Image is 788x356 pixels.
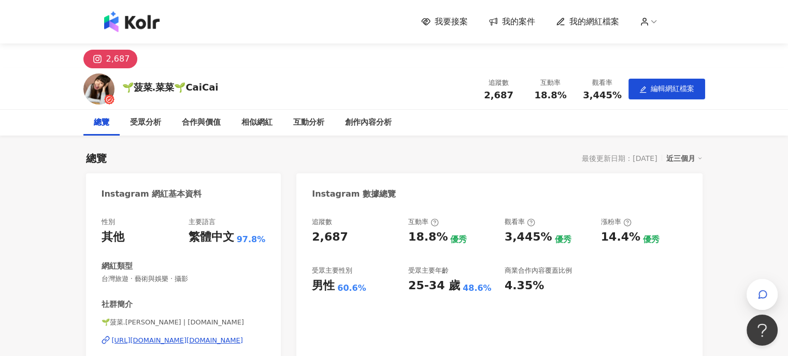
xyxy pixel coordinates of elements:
div: 觀看率 [583,78,622,88]
div: 觀看率 [505,217,535,227]
span: 我的網紅檔案 [569,16,619,27]
div: 最後更新日期：[DATE] [582,154,657,162]
div: 18.8% [408,229,448,245]
div: 4.35% [505,278,544,294]
img: logo [104,11,160,32]
div: 2,687 [312,229,348,245]
span: 台灣旅遊 · 藝術與娛樂 · 攝影 [102,274,266,284]
div: Instagram 數據總覽 [312,188,396,200]
div: 受眾分析 [130,116,161,129]
span: 編輯網紅檔案 [651,84,694,93]
div: 繁體中文 [189,229,234,245]
button: 2,687 [83,50,138,68]
iframe: Help Scout Beacon - Open [747,315,778,346]
img: KOL Avatar [83,73,114,105]
span: 🌱菠菜.[PERSON_NAME] | [DOMAIN_NAME] [102,318,266,327]
div: 2,687 [106,52,130,66]
div: [URL][DOMAIN_NAME][DOMAIN_NAME] [112,336,243,345]
div: 相似網紅 [241,116,273,129]
span: 97.8% [237,234,266,245]
div: Instagram 網紅基本資料 [102,188,202,200]
div: 互動率 [531,78,570,88]
div: 性別 [102,217,115,227]
a: 我的案件 [489,16,535,27]
div: 近三個月 [666,152,703,165]
div: 受眾主要性別 [312,266,352,275]
span: 2,687 [484,90,513,100]
button: edit編輯網紅檔案 [628,79,705,99]
div: 受眾主要年齡 [408,266,449,275]
div: 互動分析 [293,116,324,129]
span: 3,445% [583,90,622,100]
div: 追蹤數 [312,217,332,227]
div: 60.6% [337,283,366,294]
div: 商業合作內容覆蓋比例 [505,266,572,275]
div: 3,445% [505,229,552,245]
div: 合作與價值 [182,116,221,129]
div: 網紅類型 [102,261,133,272]
div: 總覽 [86,151,107,166]
div: 48.6% [463,283,492,294]
div: 總覽 [94,116,109,129]
div: 創作內容分析 [345,116,392,129]
div: 互動率 [408,217,439,227]
div: 其他 [102,229,124,245]
div: 漲粉率 [601,217,632,227]
div: 🌱菠菜.菜菜🌱CaiCai [122,81,219,94]
div: 優秀 [450,234,467,245]
div: 優秀 [643,234,660,245]
span: 我要接案 [435,16,468,27]
span: edit [639,86,647,93]
a: 我要接案 [421,16,468,27]
div: 男性 [312,278,335,294]
div: 25-34 歲 [408,278,460,294]
a: [URL][DOMAIN_NAME][DOMAIN_NAME] [102,336,266,345]
div: 社群簡介 [102,299,133,310]
div: 優秀 [554,234,571,245]
a: 我的網紅檔案 [556,16,619,27]
div: 14.4% [601,229,640,245]
span: 我的案件 [502,16,535,27]
span: 18.8% [534,90,566,100]
div: 主要語言 [189,217,216,227]
div: 追蹤數 [479,78,519,88]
